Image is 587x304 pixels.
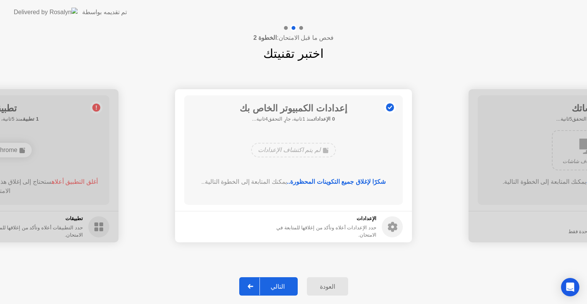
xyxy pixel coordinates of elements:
[253,33,334,42] h4: فحص ما قبل الامتحان:
[195,177,392,186] div: يمكنك المتابعة إلى الخطوة التالية..
[240,101,347,115] h1: إعدادات الكمبيوتر الخاص بك
[261,224,376,239] div: حدد الإعدادات أعلاه وتأكد من إغلاقها للمتابعة في الامتحان.
[263,44,324,63] h1: اختبر تقنيتك
[561,278,579,296] div: Open Intercom Messenger
[287,178,386,185] b: شكرًا لإغلاق جميع التكوينات المحظورة..
[314,116,335,122] b: 0 الإعدادات
[309,283,346,290] div: العودة
[261,215,376,222] h5: الإعدادات
[251,143,336,157] div: لم يتم اكتشاف الإعدادات
[240,115,347,123] h5: منذ 1ثانية، جارٍ التحقق4ثانية...
[239,277,298,296] button: التالي
[260,283,295,290] div: التالي
[14,8,78,16] img: Delivered by Rosalyn
[307,277,348,296] button: العودة
[82,8,127,17] div: تم تقديمه بواسطة
[253,34,277,41] b: الخطوة 2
